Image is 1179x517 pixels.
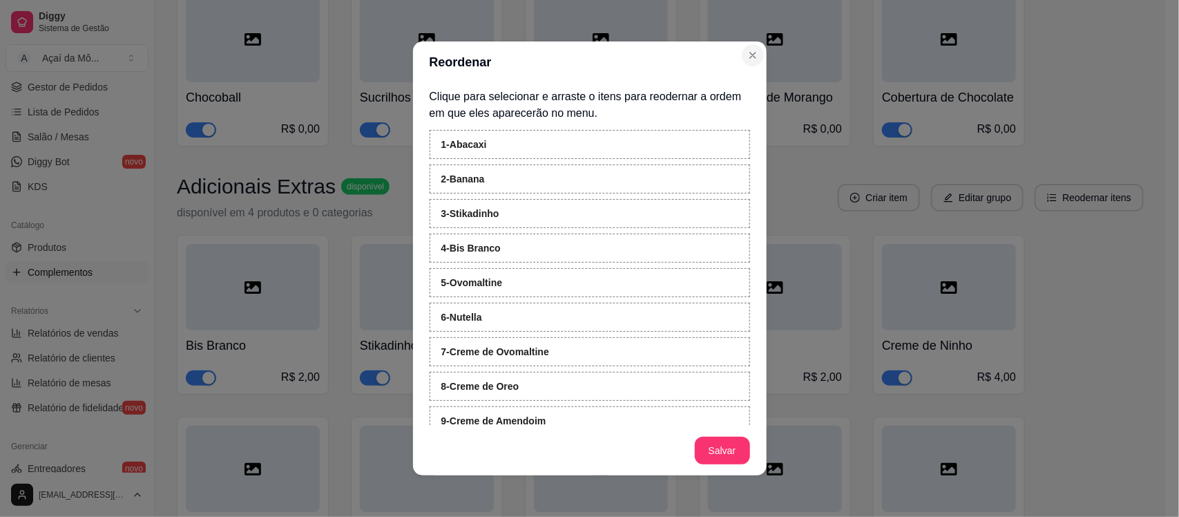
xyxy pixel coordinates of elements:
[441,312,482,323] strong: 6 - Nutella
[441,173,485,185] strong: 2 - Banana
[441,139,487,150] strong: 1 - Abacaxi
[695,437,750,464] button: Salvar
[441,243,501,254] strong: 4 - Bis Branco
[413,41,767,83] header: Reordenar
[441,277,503,288] strong: 5 - Ovomaltine
[742,44,764,66] button: Close
[441,381,519,392] strong: 8 - Creme de Oreo
[430,88,750,122] p: Clique para selecionar e arraste o itens para reodernar a ordem em que eles aparecerão no menu.
[441,346,549,357] strong: 7 - Creme de Ovomaltine
[441,415,546,426] strong: 9 - Creme de Amendoim
[441,208,499,219] strong: 3 - Stikadinho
